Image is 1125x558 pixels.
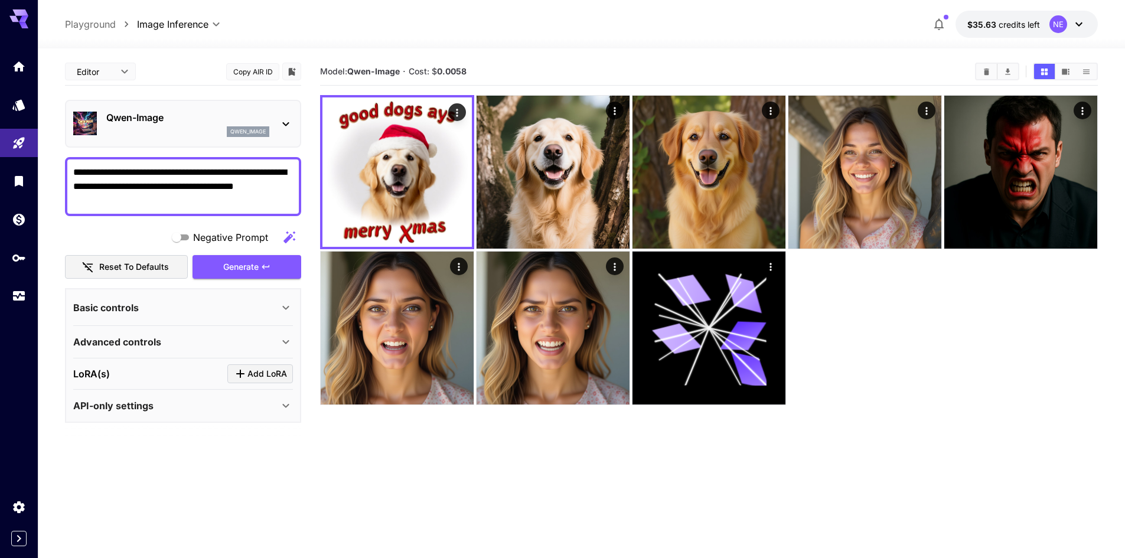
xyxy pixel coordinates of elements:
[322,97,472,247] img: 9k=
[944,96,1097,249] img: 2Q==
[223,260,259,275] span: Generate
[975,63,1019,80] div: Clear AllDownload All
[409,66,467,76] span: Cost: $
[12,97,26,112] div: Models
[1055,64,1076,79] button: Show media in video view
[73,328,293,356] div: Advanced controls
[1033,63,1098,80] div: Show media in grid viewShow media in video viewShow media in list view
[762,102,780,119] div: Actions
[12,500,26,514] div: Settings
[65,17,137,31] nav: breadcrumb
[967,18,1040,31] div: $35.62968
[1076,64,1097,79] button: Show media in list view
[247,367,287,381] span: Add LoRA
[999,19,1040,30] span: credits left
[12,59,26,74] div: Home
[997,64,1018,79] button: Download All
[65,17,116,31] a: Playground
[1074,102,1091,119] div: Actions
[193,230,268,244] span: Negative Prompt
[73,293,293,322] div: Basic controls
[11,531,27,546] button: Expand sidebar
[73,367,110,381] p: LoRA(s)
[12,212,26,227] div: Wallet
[606,102,624,119] div: Actions
[347,66,400,76] b: Qwen-Image
[12,289,26,304] div: Usage
[956,11,1098,38] button: $35.62968NE
[632,96,785,249] img: 2Q==
[12,136,26,151] div: Playground
[606,257,624,275] div: Actions
[73,301,139,315] p: Basic controls
[73,106,293,142] div: Qwen-Imageqwen_image
[967,19,999,30] span: $35.63
[477,96,630,249] img: 9k=
[976,64,997,79] button: Clear All
[73,391,293,420] div: API-only settings
[137,17,208,31] span: Image Inference
[193,255,301,279] button: Generate
[65,255,188,279] button: Reset to defaults
[448,103,466,121] div: Actions
[230,128,266,136] p: qwen_image
[77,66,113,78] span: Editor
[12,250,26,265] div: API Keys
[477,252,630,404] img: Z
[73,335,161,349] p: Advanced controls
[12,174,26,188] div: Library
[320,66,400,76] span: Model:
[918,102,935,119] div: Actions
[437,66,467,76] b: 0.0058
[321,252,474,404] img: 9k=
[450,257,468,275] div: Actions
[106,110,269,125] p: Qwen-Image
[227,364,293,384] button: Click to add LoRA
[403,64,406,79] p: ·
[788,96,941,249] img: 2Q==
[762,257,780,275] div: Actions
[226,63,279,80] button: Copy AIR ID
[286,64,297,79] button: Add to library
[73,399,154,413] p: API-only settings
[1034,64,1055,79] button: Show media in grid view
[1049,15,1067,33] div: NE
